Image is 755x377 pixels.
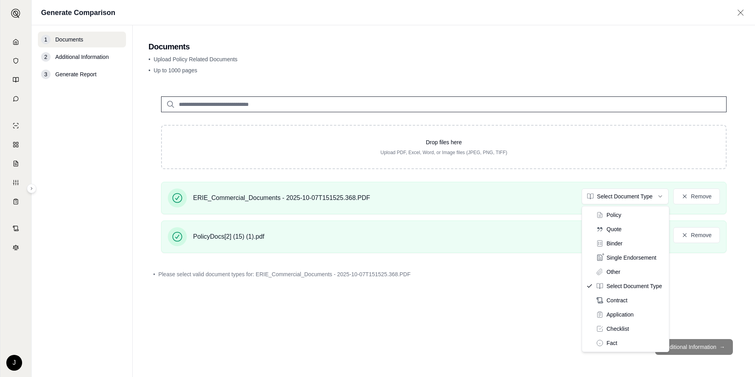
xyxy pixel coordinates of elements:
span: Policy [607,211,621,219]
span: Contract [607,296,627,304]
span: Single Endorsement [607,254,656,262]
span: Checklist [607,325,629,333]
span: Quote [607,225,622,233]
span: Binder [607,239,622,247]
span: Other [607,268,620,276]
span: Select Document Type [607,282,662,290]
span: Application [607,311,634,319]
span: Fact [607,339,617,347]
